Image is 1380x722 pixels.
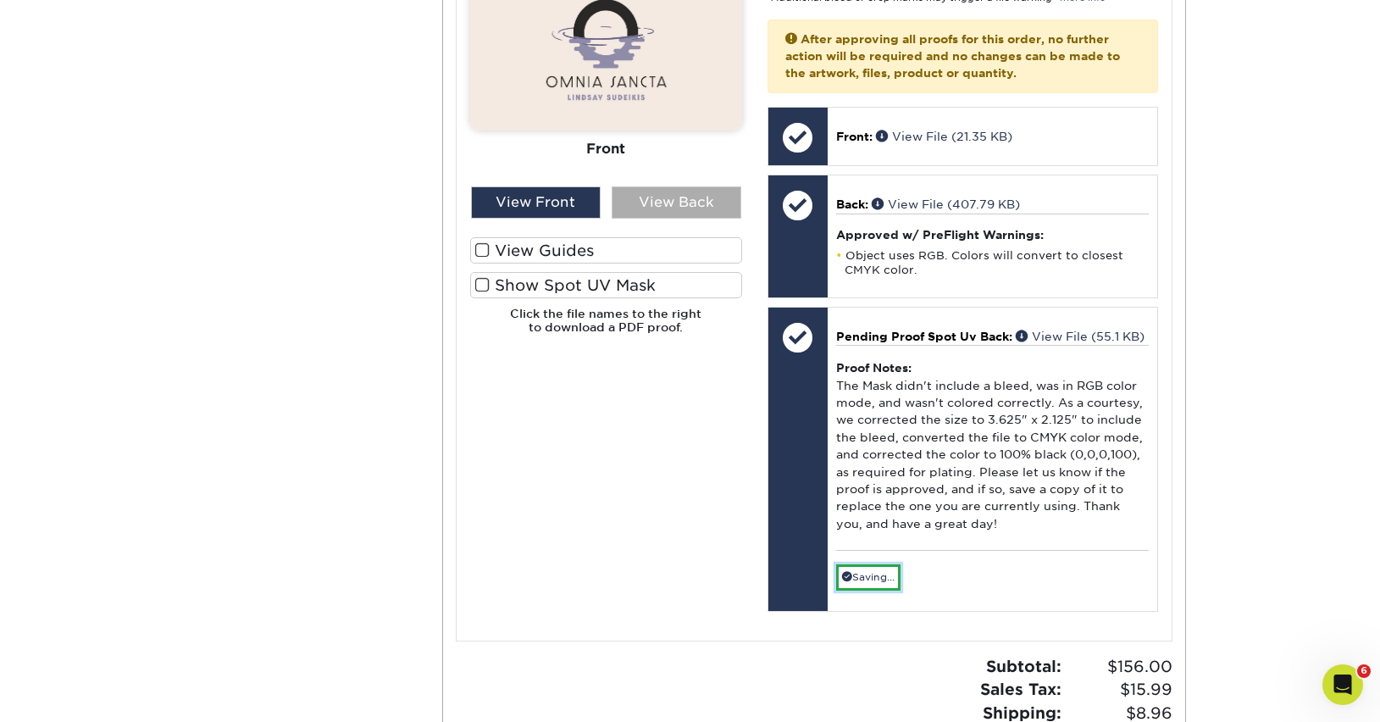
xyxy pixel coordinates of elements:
[1322,664,1363,705] iframe: Intercom live chat
[872,197,1020,211] a: View File (407.79 KB)
[836,361,912,375] strong: Proof Notes:
[612,186,741,219] div: View Back
[4,670,144,716] iframe: Google Customer Reviews
[836,228,1149,242] h4: Approved w/ PreFlight Warnings:
[983,703,1061,722] strong: Shipping:
[470,130,742,167] div: Front
[471,186,601,219] div: View Front
[1357,664,1371,678] span: 6
[836,345,1149,549] div: The Mask didn't include a bleed, was in RGB color mode, and wasn't colored correctly. As a courte...
[876,130,1012,143] a: View File (21.35 KB)
[836,330,1012,343] span: Pending Proof Spot Uv Back:
[836,197,868,211] span: Back:
[1067,678,1172,702] span: $15.99
[470,307,742,348] h6: Click the file names to the right to download a PDF proof.
[836,564,901,591] a: Saving...
[986,657,1061,675] strong: Subtotal:
[785,32,1120,81] strong: After approving all proofs for this order, no further action will be required and no changes can ...
[470,237,742,264] label: View Guides
[836,248,1149,277] li: Object uses RGB. Colors will convert to closest CMYK color.
[980,680,1061,698] strong: Sales Tax:
[470,272,742,298] label: Show Spot UV Mask
[1016,330,1144,343] a: View File (55.1 KB)
[836,130,873,143] span: Front:
[1067,655,1172,679] span: $156.00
